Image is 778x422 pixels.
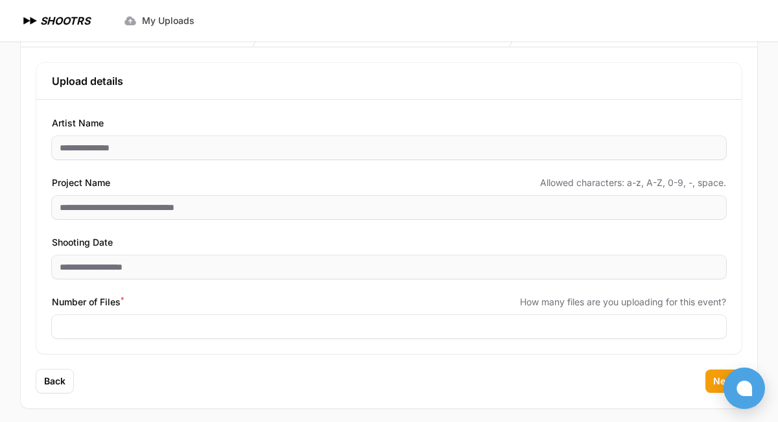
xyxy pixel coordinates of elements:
[724,368,765,409] button: Open chat window
[52,73,726,89] h3: Upload details
[142,14,194,27] span: My Uploads
[40,13,90,29] h1: SHOOTRS
[44,375,65,388] span: Back
[52,294,124,310] span: Number of Files
[52,115,104,131] span: Artist Name
[21,13,40,29] img: SHOOTRS
[116,9,202,32] a: My Uploads
[520,296,726,309] span: How many files are you uploading for this event?
[540,176,726,189] span: Allowed characters: a-z, A-Z, 0-9, -, space.
[705,369,742,393] button: Next
[52,175,110,191] span: Project Name
[21,13,90,29] a: SHOOTRS SHOOTRS
[52,235,113,250] span: Shooting Date
[36,369,73,393] button: Back
[713,375,734,388] span: Next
